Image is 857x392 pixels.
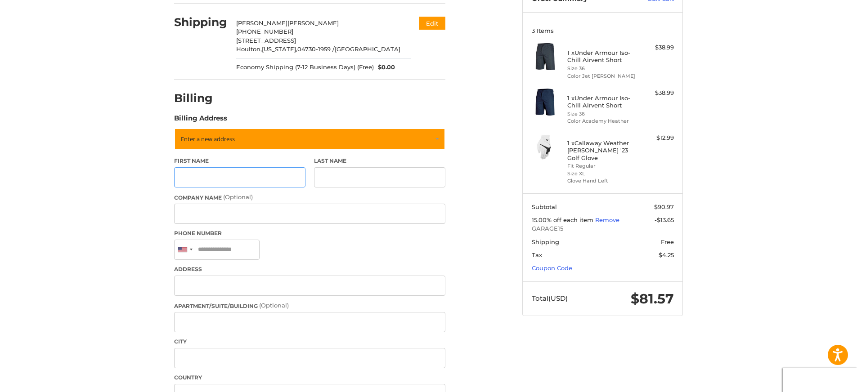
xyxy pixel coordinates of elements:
span: GARAGE15 [532,224,674,233]
iframe: Google Customer Reviews [783,368,857,392]
label: Country [174,374,445,382]
small: (Optional) [259,302,289,309]
span: [PERSON_NAME] [236,19,287,27]
h2: Shipping [174,15,227,29]
span: [US_STATE], [262,45,297,53]
li: Color Academy Heather [567,117,636,125]
label: First Name [174,157,305,165]
span: 15.00% off each item [532,216,595,223]
a: Remove [595,216,619,223]
span: Houlton, [236,45,262,53]
span: -$13.65 [655,216,674,223]
label: Company Name [174,193,445,202]
span: [GEOGRAPHIC_DATA] [335,45,400,53]
div: $38.99 [638,43,674,52]
div: United States: +1 [175,240,195,259]
label: City [174,338,445,346]
a: Enter or select a different address [174,128,445,150]
h4: 1 x Callaway Weather [PERSON_NAME] '23 Golf Glove [567,139,636,161]
li: Size XL [567,170,636,178]
h4: 1 x Under Armour Iso-Chill Airvent Short [567,49,636,64]
span: Total (USD) [532,294,568,303]
span: $0.00 [374,63,395,72]
div: $38.99 [638,89,674,98]
h3: 3 Items [532,27,674,34]
span: [PERSON_NAME] [287,19,339,27]
h4: 1 x Under Armour Iso-Chill Airvent Short [567,94,636,109]
span: Tax [532,251,542,258]
a: Coupon Code [532,264,572,272]
span: 04730-1959 / [297,45,335,53]
label: Last Name [314,157,445,165]
label: Address [174,265,445,273]
span: [STREET_ADDRESS] [236,37,296,44]
li: Fit Regular [567,162,636,170]
span: [PHONE_NUMBER] [236,28,293,35]
button: Edit [419,17,445,30]
span: Subtotal [532,203,557,210]
span: $90.97 [654,203,674,210]
li: Glove Hand Left [567,177,636,185]
li: Size 36 [567,65,636,72]
li: Size 36 [567,110,636,118]
span: Economy Shipping (7-12 Business Days) (Free) [236,63,374,72]
div: $12.99 [638,134,674,143]
li: Color Jet [PERSON_NAME] [567,72,636,80]
h2: Billing [174,91,227,105]
small: (Optional) [223,193,253,200]
span: Free [661,238,674,245]
span: Enter a new address [181,135,235,143]
label: Apartment/Suite/Building [174,301,445,310]
span: Shipping [532,238,559,245]
legend: Billing Address [174,113,227,128]
span: $4.25 [659,251,674,258]
label: Phone Number [174,229,445,237]
span: $81.57 [631,290,674,307]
